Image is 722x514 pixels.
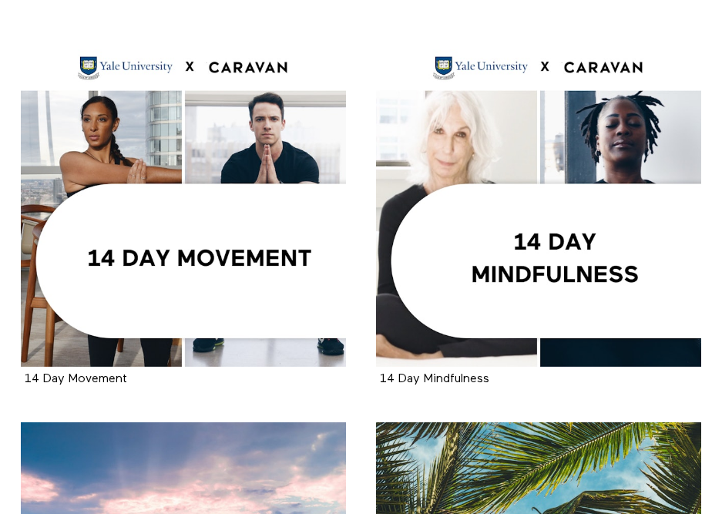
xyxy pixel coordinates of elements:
a: 14 Day Mindfulness [380,373,489,385]
strong: 14 Day Movement [25,373,127,385]
a: 14 Day Mindfulness [376,42,701,367]
a: 14 Day Movement [21,42,346,367]
a: 14 Day Movement [25,373,127,385]
strong: 14 Day Mindfulness [380,373,489,385]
